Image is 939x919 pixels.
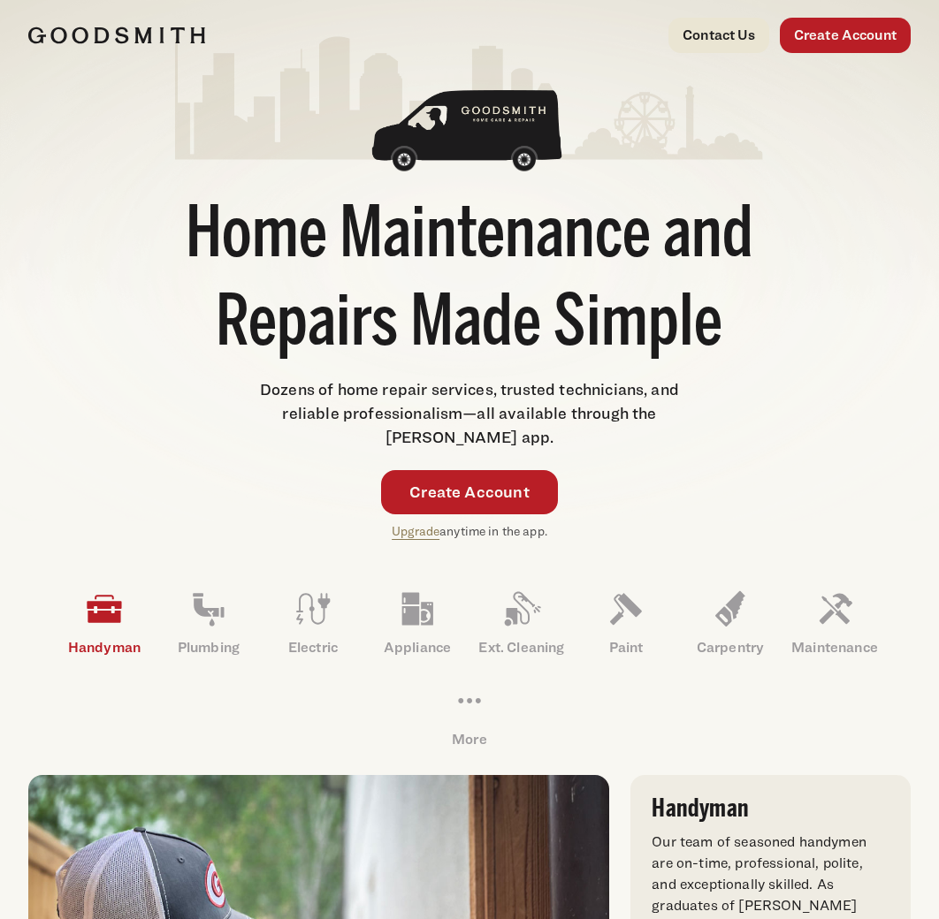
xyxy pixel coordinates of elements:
[365,637,469,658] p: Appliance
[261,577,365,669] a: Electric
[678,637,782,658] p: Carpentry
[574,577,678,669] a: Paint
[392,523,439,538] a: Upgrade
[28,27,205,44] img: Goodsmith
[365,577,469,669] a: Appliance
[652,796,889,821] h3: Handyman
[574,637,678,658] p: Paint
[417,669,522,761] a: More
[52,577,156,669] a: Handyman
[780,18,911,53] a: Create Account
[469,637,574,658] p: Ext. Cleaning
[175,194,763,370] h1: Home Maintenance and Repairs Made Simple
[469,577,574,669] a: Ext. Cleaning
[52,637,156,658] p: Handyman
[156,577,261,669] a: Plumbing
[678,577,782,669] a: Carpentry
[782,577,887,669] a: Maintenance
[381,470,558,514] a: Create Account
[417,729,522,750] p: More
[261,637,365,658] p: Electric
[668,18,769,53] a: Contact Us
[392,521,547,542] p: anytime in the app.
[156,637,261,658] p: Plumbing
[260,380,679,446] span: Dozens of home repair services, trusted technicians, and reliable professionalism—all available t...
[782,637,887,658] p: Maintenance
